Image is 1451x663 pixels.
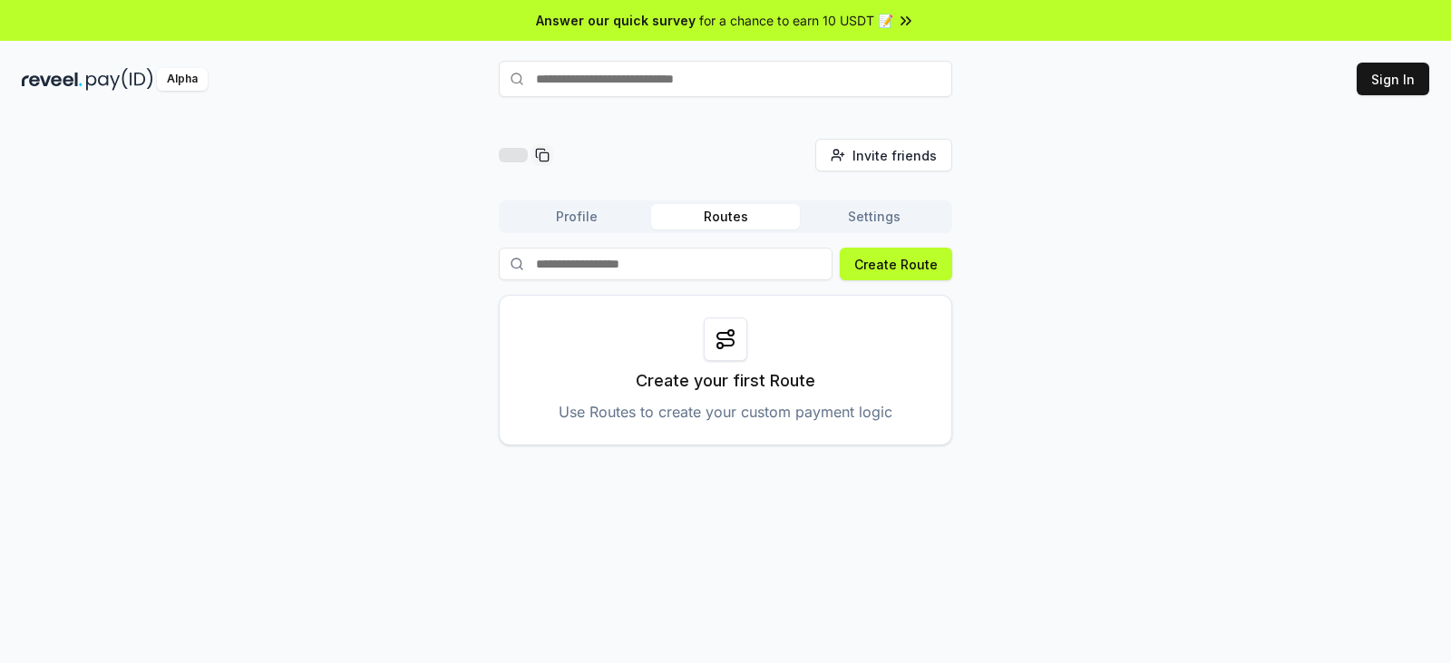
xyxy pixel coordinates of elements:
span: Answer our quick survey [536,11,696,30]
button: Routes [651,204,800,229]
p: Use Routes to create your custom payment logic [559,401,892,423]
button: Settings [800,204,949,229]
img: reveel_dark [22,68,83,91]
button: Sign In [1357,63,1429,95]
button: Invite friends [815,139,952,171]
span: Invite friends [852,146,937,165]
button: Create Route [840,248,952,280]
div: Alpha [157,68,208,91]
p: Create your first Route [636,368,815,394]
span: for a chance to earn 10 USDT 📝 [699,11,893,30]
img: pay_id [86,68,153,91]
button: Profile [502,204,651,229]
